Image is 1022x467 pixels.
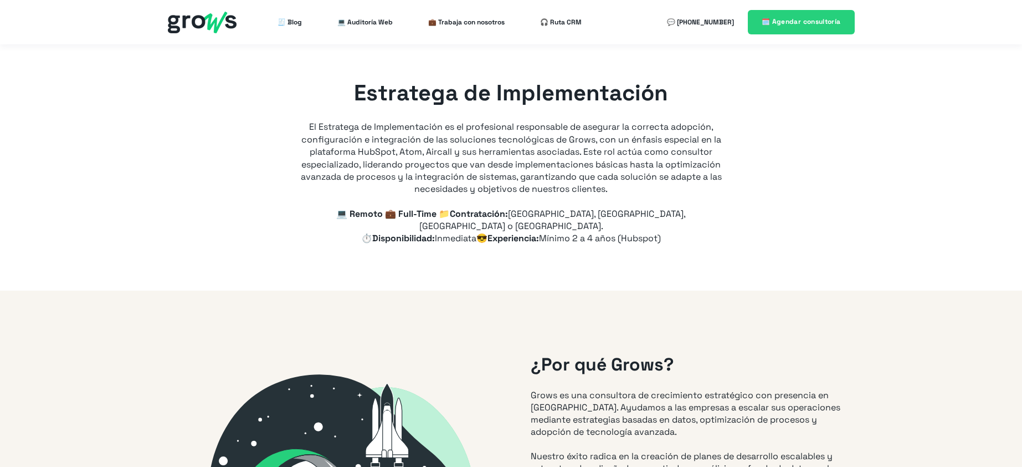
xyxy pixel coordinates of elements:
[667,11,734,33] a: 💬 [PHONE_NUMBER]
[762,17,841,26] span: 🗓️ Agendar consultoría
[337,11,393,33] a: 💻 Auditoría Web
[428,11,505,33] a: 💼 Trabaja con nosotros
[301,78,722,196] div: El Estratega de Implementación es el profesional responsable de asegurar la correcta adopción, co...
[531,352,843,377] h2: ¿Por qué Grows?
[748,10,855,34] a: 🗓️ Agendar consultoría
[168,12,237,33] img: grows - hubspot
[278,11,302,33] a: 🧾 Blog
[540,11,582,33] a: 🎧 Ruta CRM
[301,208,722,245] p: 💻 Remoto 💼 Full-Time 📁Contratación: ⏱️Disponibilidad: 😎Experiencia:
[301,78,722,109] h1: Estratega de Implementación
[967,414,1022,467] iframe: Chat Widget
[539,232,661,244] span: Mínimo 2 a 4 años (Hubspot)
[419,208,686,232] span: [GEOGRAPHIC_DATA], [GEOGRAPHIC_DATA], [GEOGRAPHIC_DATA] o [GEOGRAPHIC_DATA].
[435,232,476,244] span: Inmediata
